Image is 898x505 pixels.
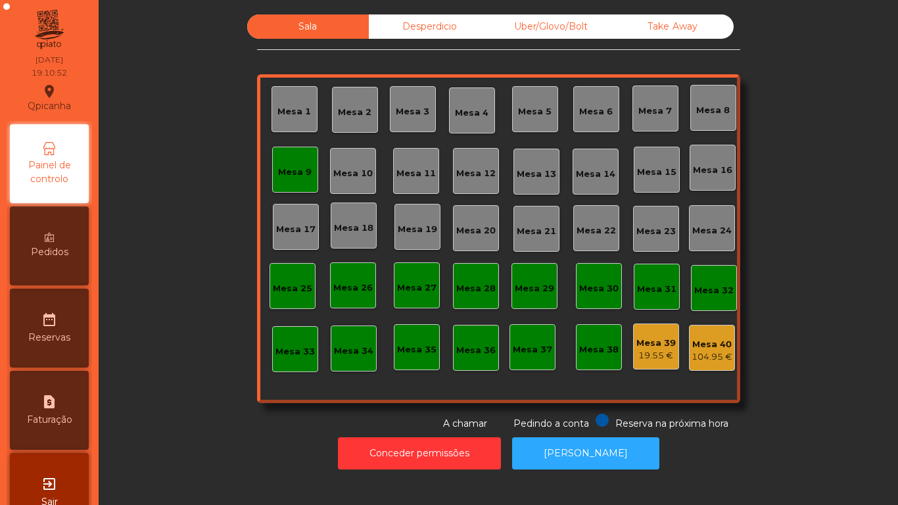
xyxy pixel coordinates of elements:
span: Reservas [28,331,70,345]
div: Mesa 12 [456,167,496,180]
div: Mesa 34 [334,345,373,358]
span: Pedindo a conta [513,418,589,429]
div: Qpicanha [28,82,71,114]
div: Mesa 35 [397,343,437,356]
div: Mesa 6 [579,105,613,118]
div: Take Away [612,14,734,39]
div: Mesa 22 [577,224,616,237]
div: Uber/Glovo/Bolt [490,14,612,39]
div: Mesa 21 [517,225,556,238]
div: Mesa 38 [579,343,619,356]
div: Mesa 24 [692,224,732,237]
div: Mesa 32 [694,284,734,297]
div: 19:10:52 [32,67,67,79]
div: Desperdicio [369,14,490,39]
div: Mesa 31 [637,283,676,296]
div: Mesa 33 [275,345,315,358]
i: request_page [41,394,57,410]
div: [DATE] [35,54,63,66]
span: Reserva na próxima hora [615,418,728,429]
div: Mesa 28 [456,282,496,295]
div: Sala [247,14,369,39]
div: Mesa 26 [333,281,373,295]
div: Mesa 39 [636,337,676,350]
img: qpiato [33,7,65,53]
div: Mesa 18 [334,222,373,235]
div: Mesa 29 [515,282,554,295]
div: Mesa 10 [333,167,373,180]
i: exit_to_app [41,476,57,492]
div: Mesa 16 [693,164,732,177]
div: Mesa 17 [276,223,316,236]
div: 104.95 € [692,350,732,364]
div: Mesa 25 [273,282,312,295]
div: Mesa 2 [338,106,371,119]
div: Mesa 11 [396,167,436,180]
span: Pedidos [31,245,68,259]
div: Mesa 30 [579,282,619,295]
span: A chamar [443,418,487,429]
div: 19.55 € [636,349,676,362]
div: Mesa 4 [455,107,488,120]
i: date_range [41,312,57,327]
div: Mesa 13 [517,168,556,181]
div: Mesa 7 [638,105,672,118]
div: Mesa 5 [518,105,552,118]
div: Mesa 15 [637,166,676,179]
div: Mesa 3 [396,105,429,118]
div: Mesa 20 [456,224,496,237]
div: Mesa 27 [397,281,437,295]
div: Mesa 19 [398,223,437,236]
div: Mesa 9 [278,166,312,179]
span: Painel de controlo [13,158,85,186]
button: [PERSON_NAME] [512,437,659,469]
div: Mesa 37 [513,343,552,356]
div: Mesa 1 [277,105,311,118]
div: Mesa 8 [696,104,730,117]
div: Mesa 14 [576,168,615,181]
span: Faturação [27,413,72,427]
div: Mesa 23 [636,225,676,238]
div: Mesa 36 [456,344,496,357]
i: location_on [41,84,57,99]
div: Mesa 40 [692,338,732,351]
button: Conceder permissões [338,437,501,469]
